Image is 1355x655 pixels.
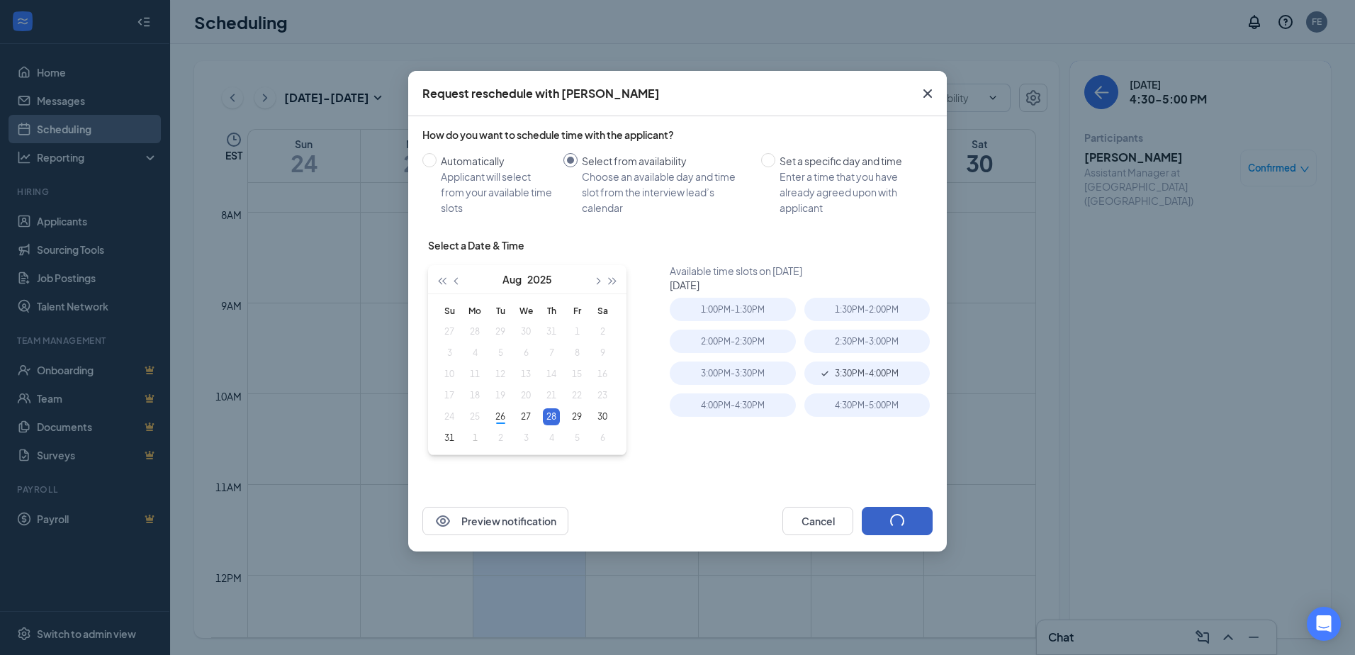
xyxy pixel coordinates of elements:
[670,330,795,353] div: 2:00PM - 2:30PM
[590,406,615,427] td: 2025-08-30
[513,406,539,427] td: 2025-08-27
[462,300,488,321] th: Mo
[564,300,590,321] th: Fr
[492,408,509,425] div: 26
[568,408,585,425] div: 29
[804,298,930,321] div: 1:30PM - 2:00PM
[434,513,451,530] svg: Eye
[782,507,853,535] button: Cancel
[909,71,947,116] button: Close
[527,265,552,293] button: 2025
[780,169,921,215] div: Enter a time that you have already agreed upon with applicant
[670,362,795,385] div: 3:00PM - 3:30PM
[437,427,462,449] td: 2025-08-31
[462,427,488,449] td: 2025-09-01
[564,406,590,427] td: 2025-08-29
[582,169,750,215] div: Choose an available day and time slot from the interview lead’s calendar
[488,300,513,321] th: Tu
[804,330,930,353] div: 2:30PM - 3:00PM
[670,393,795,417] div: 4:00PM - 4:30PM
[422,86,660,101] div: Request reschedule with [PERSON_NAME]
[437,300,462,321] th: Su
[466,430,483,447] div: 1
[441,430,458,447] div: 31
[502,265,522,293] button: Aug
[1307,607,1341,641] div: Open Intercom Messenger
[804,393,930,417] div: 4:30PM - 5:00PM
[670,264,938,278] div: Available time slots on [DATE]
[670,298,795,321] div: 1:00PM - 1:30PM
[819,368,831,379] svg: Checkmark
[488,406,513,427] td: 2025-08-26
[513,300,539,321] th: We
[422,128,933,142] div: How do you want to schedule time with the applicant?
[804,362,930,385] div: 3:30PM - 4:00PM
[428,238,524,252] div: Select a Date & Time
[919,85,936,102] svg: Cross
[539,300,564,321] th: Th
[582,153,750,169] div: Select from availability
[594,408,611,425] div: 30
[517,408,534,425] div: 27
[543,408,560,425] div: 28
[441,169,552,215] div: Applicant will select from your available time slots
[539,406,564,427] td: 2025-08-28
[590,300,615,321] th: Sa
[441,153,552,169] div: Automatically
[780,153,921,169] div: Set a specific day and time
[670,278,938,292] div: [DATE]
[422,507,568,535] button: EyePreview notification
